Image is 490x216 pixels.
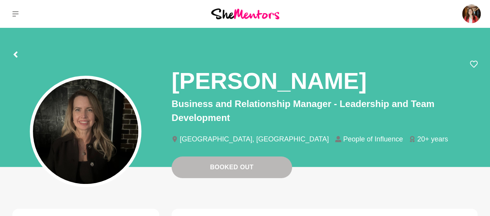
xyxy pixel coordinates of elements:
li: 20+ years [409,136,454,143]
p: Business and Relationship Manager - Leadership and Team Development [172,97,478,125]
li: [GEOGRAPHIC_DATA], [GEOGRAPHIC_DATA] [172,136,335,143]
img: She Mentors Logo [211,9,279,19]
h1: [PERSON_NAME] [172,66,366,95]
li: People of Influence [335,136,409,143]
img: Carolina Portugal [462,5,481,23]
